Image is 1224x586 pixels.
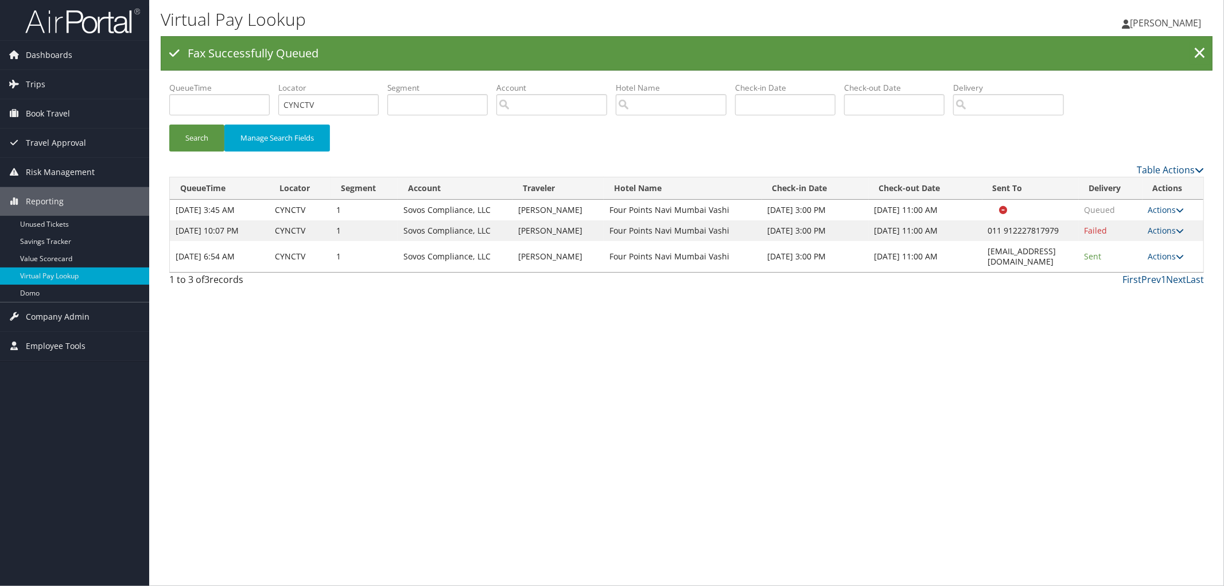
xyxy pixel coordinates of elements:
th: Delivery: activate to sort column ascending [1079,177,1143,200]
label: QueueTime [169,82,278,94]
label: Account [496,82,616,94]
span: Risk Management [26,158,95,187]
label: Check-out Date [844,82,953,94]
th: Actions [1143,177,1203,200]
th: Segment: activate to sort column ascending [331,177,398,200]
img: airportal-logo.png [25,7,140,34]
span: Sent [1085,251,1102,262]
th: Traveler: activate to sort column ascending [512,177,604,200]
td: [DATE] 3:00 PM [762,200,869,220]
td: [PERSON_NAME] [512,241,604,272]
td: Sovos Compliance, LLC [398,220,512,241]
a: Next [1166,273,1186,286]
div: 1 to 3 of records [169,273,415,292]
td: Sovos Compliance, LLC [398,241,512,272]
td: 1 [331,241,398,272]
td: [DATE] 3:00 PM [762,241,869,272]
td: Four Points Navi Mumbai Vashi [604,241,761,272]
span: Queued [1085,204,1116,215]
a: Table Actions [1137,164,1204,176]
td: Sovos Compliance, LLC [398,200,512,220]
a: Actions [1148,204,1184,215]
a: × [1190,42,1210,65]
th: Sent To: activate to sort column descending [982,177,1079,200]
label: Locator [278,82,387,94]
td: [DATE] 11:00 AM [869,220,982,241]
span: Travel Approval [26,129,86,157]
button: Manage Search Fields [224,125,330,152]
span: Company Admin [26,302,90,331]
span: Trips [26,70,45,99]
a: Prev [1141,273,1161,286]
th: Hotel Name: activate to sort column ascending [604,177,761,200]
label: Check-in Date [735,82,844,94]
label: Delivery [953,82,1073,94]
td: [PERSON_NAME] [512,200,604,220]
th: QueueTime: activate to sort column ascending [170,177,269,200]
h1: Virtual Pay Lookup [161,7,862,32]
td: [DATE] 6:54 AM [170,241,269,272]
span: Reporting [26,187,64,216]
th: Check-out Date: activate to sort column ascending [869,177,982,200]
span: Employee Tools [26,332,86,360]
td: [DATE] 11:00 AM [869,200,982,220]
span: Failed [1085,225,1108,236]
span: Book Travel [26,99,70,128]
td: [DATE] 3:00 PM [762,220,869,241]
td: CYNCTV [269,200,331,220]
a: 1 [1161,273,1166,286]
button: Search [169,125,224,152]
td: [EMAIL_ADDRESS][DOMAIN_NAME] [982,241,1079,272]
a: First [1122,273,1141,286]
span: Dashboards [26,41,72,69]
a: Actions [1148,225,1184,236]
td: [DATE] 10:07 PM [170,220,269,241]
td: 1 [331,200,398,220]
td: [DATE] 3:45 AM [170,200,269,220]
th: Check-in Date: activate to sort column ascending [762,177,869,200]
th: Locator: activate to sort column ascending [269,177,331,200]
a: Actions [1148,251,1184,262]
td: Four Points Navi Mumbai Vashi [604,220,761,241]
span: 3 [204,273,209,286]
a: [PERSON_NAME] [1122,6,1213,40]
td: Four Points Navi Mumbai Vashi [604,200,761,220]
div: Fax Successfully Queued [161,36,1213,71]
label: Hotel Name [616,82,735,94]
td: 011 912227817979 [982,220,1079,241]
td: CYNCTV [269,241,331,272]
td: [DATE] 11:00 AM [869,241,982,272]
a: Last [1186,273,1204,286]
td: CYNCTV [269,220,331,241]
th: Account: activate to sort column ascending [398,177,512,200]
span: [PERSON_NAME] [1130,17,1201,29]
td: [PERSON_NAME] [512,220,604,241]
td: 1 [331,220,398,241]
label: Segment [387,82,496,94]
